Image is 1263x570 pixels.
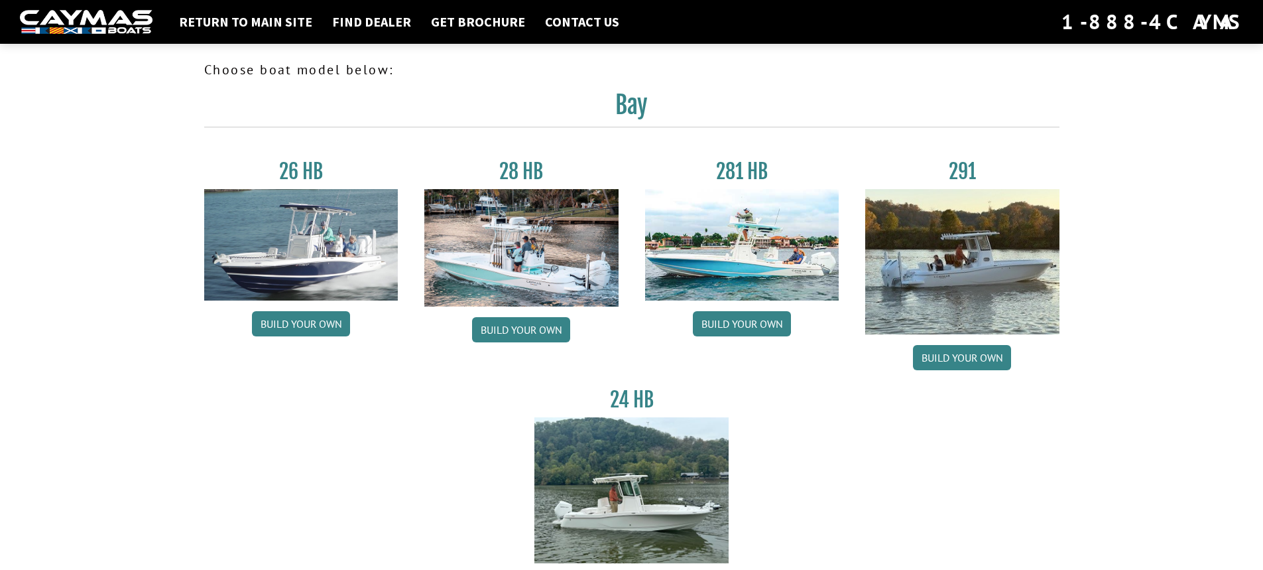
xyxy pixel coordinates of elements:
img: 26_new_photo_resized.jpg [204,189,398,301]
img: 24_HB_thumbnail.jpg [534,417,729,563]
a: Contact Us [538,13,626,31]
img: 291_Thumbnail.jpg [865,189,1059,334]
div: 1-888-4CAYMAS [1061,7,1243,36]
img: 28-hb-twin.jpg [645,189,839,301]
h3: 28 HB [424,159,619,184]
a: Build your own [472,317,570,342]
h3: 291 [865,159,1059,184]
a: Find Dealer [326,13,418,31]
a: Get Brochure [424,13,532,31]
h2: Bay [204,90,1059,127]
img: 28_hb_thumbnail_for_caymas_connect.jpg [424,189,619,307]
a: Build your own [913,345,1011,370]
img: white-logo-c9c8dbefe5ff5ceceb0f0178aa75bf4bb51f6bca0971e226c86eb53dfe498488.png [20,10,152,35]
h3: 26 HB [204,159,398,184]
a: Return to main site [172,13,319,31]
a: Build your own [693,311,791,336]
a: Build your own [252,311,350,336]
h3: 24 HB [534,388,729,412]
h3: 281 HB [645,159,839,184]
p: Choose boat model below: [204,60,1059,80]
